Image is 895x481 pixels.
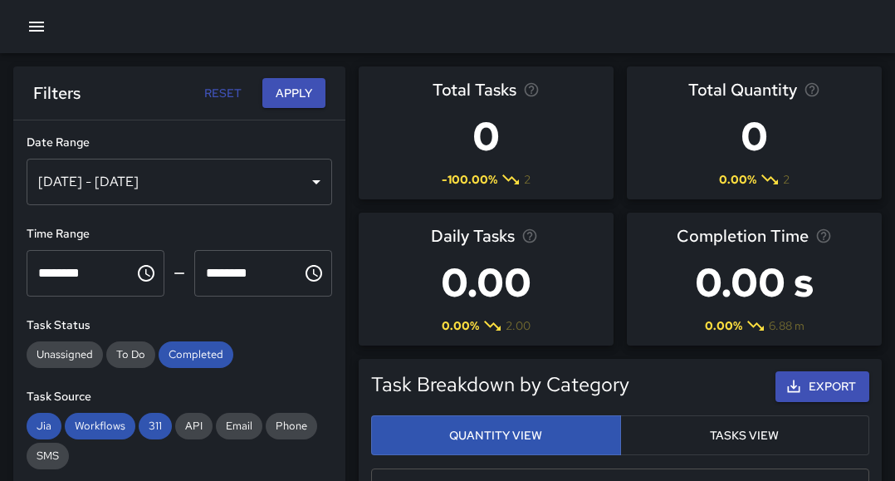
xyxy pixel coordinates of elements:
h6: Task Source [27,388,332,406]
span: 2 [524,171,531,188]
button: Reset [196,78,249,109]
div: Completed [159,341,233,368]
div: SMS [27,443,69,469]
button: Choose time, selected time is 12:00 AM [130,257,163,290]
div: To Do [106,341,155,368]
h3: 0 [688,103,820,169]
div: [DATE] - [DATE] [27,159,332,205]
h6: Date Range [27,134,332,152]
button: Apply [262,78,325,109]
div: Unassigned [27,341,103,368]
h3: 0 [433,103,540,169]
div: API [175,413,213,439]
span: To Do [106,347,155,361]
span: API [175,419,213,433]
button: Tasks View [620,415,870,456]
span: 2 [783,171,790,188]
div: Phone [266,413,317,439]
div: Email [216,413,262,439]
span: 0.00 % [705,317,742,334]
span: Total Tasks [433,76,516,103]
div: Jia [27,413,61,439]
span: Completed [159,347,233,361]
h6: Task Status [27,317,332,335]
h5: Task Breakdown by Category [371,371,629,398]
span: SMS [27,449,69,463]
div: Workflows [65,413,135,439]
span: 6.88 m [769,317,805,334]
button: Export [775,371,869,402]
span: Workflows [65,419,135,433]
span: Completion Time [677,223,809,249]
span: 311 [139,419,172,433]
span: Email [216,419,262,433]
button: Quantity View [371,415,621,456]
h6: Filters [33,80,81,106]
span: 0.00 % [719,171,756,188]
span: -100.00 % [442,171,497,188]
span: Jia [27,419,61,433]
h3: 0.00 [431,249,541,316]
span: Unassigned [27,347,103,361]
svg: Average number of tasks per day in the selected period, compared to the previous period. [521,228,538,244]
div: 311 [139,413,172,439]
h3: 0.00 s [677,249,832,316]
span: Daily Tasks [431,223,515,249]
span: Total Quantity [688,76,797,103]
span: 2.00 [506,317,531,334]
h6: Time Range [27,225,332,243]
button: Choose time, selected time is 11:59 PM [297,257,330,290]
svg: Total task quantity in the selected period, compared to the previous period. [804,81,820,98]
span: Phone [266,419,317,433]
svg: Average time taken to complete tasks in the selected period, compared to the previous period. [815,228,832,244]
svg: Total number of tasks in the selected period, compared to the previous period. [523,81,540,98]
span: 0.00 % [442,317,479,334]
